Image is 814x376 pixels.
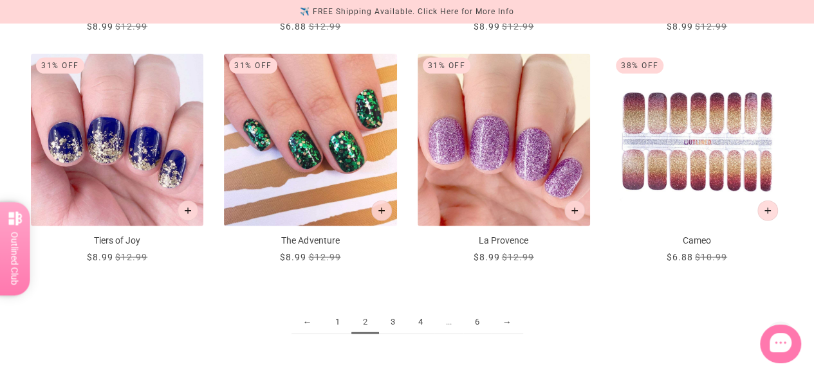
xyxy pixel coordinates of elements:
span: $6.88 [667,252,693,262]
span: $12.99 [502,21,534,31]
span: $8.99 [667,21,693,31]
p: Cameo [611,234,783,247]
a: 1 [324,310,351,334]
button: Add to cart [371,201,392,221]
div: 31% Off [36,58,84,74]
span: ... [434,310,463,334]
span: $8.99 [87,252,113,262]
a: Tiers of Joy [31,54,203,264]
span: $6.88 [280,21,306,31]
a: La Provence [418,54,590,264]
span: $8.99 [474,21,500,31]
span: 2 [351,310,379,334]
span: $8.99 [87,21,113,31]
span: $12.99 [695,21,727,31]
a: Cameo [611,54,783,264]
a: The Adventure [224,54,396,264]
a: 3 [379,310,407,334]
p: Tiers of Joy [31,234,203,247]
div: 38% Off [616,58,664,74]
span: $8.99 [280,252,306,262]
button: Add to cart [178,201,198,221]
span: $10.99 [695,252,727,262]
div: 31% Off [423,58,471,74]
p: La Provence [418,234,590,247]
div: 31% Off [229,58,277,74]
a: 6 [463,310,491,334]
span: $12.99 [502,252,534,262]
div: ✈️ FREE Shipping Available. Click Here for More Info [300,5,514,19]
span: $8.99 [474,252,500,262]
span: $12.99 [308,21,340,31]
a: 4 [407,310,434,334]
span: $12.99 [115,21,147,31]
a: → [491,310,523,334]
span: $12.99 [115,252,147,262]
button: Add to cart [757,201,778,221]
button: Add to cart [564,201,585,221]
p: The Adventure [224,234,396,247]
a: ← [291,310,324,334]
span: $12.99 [308,252,340,262]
